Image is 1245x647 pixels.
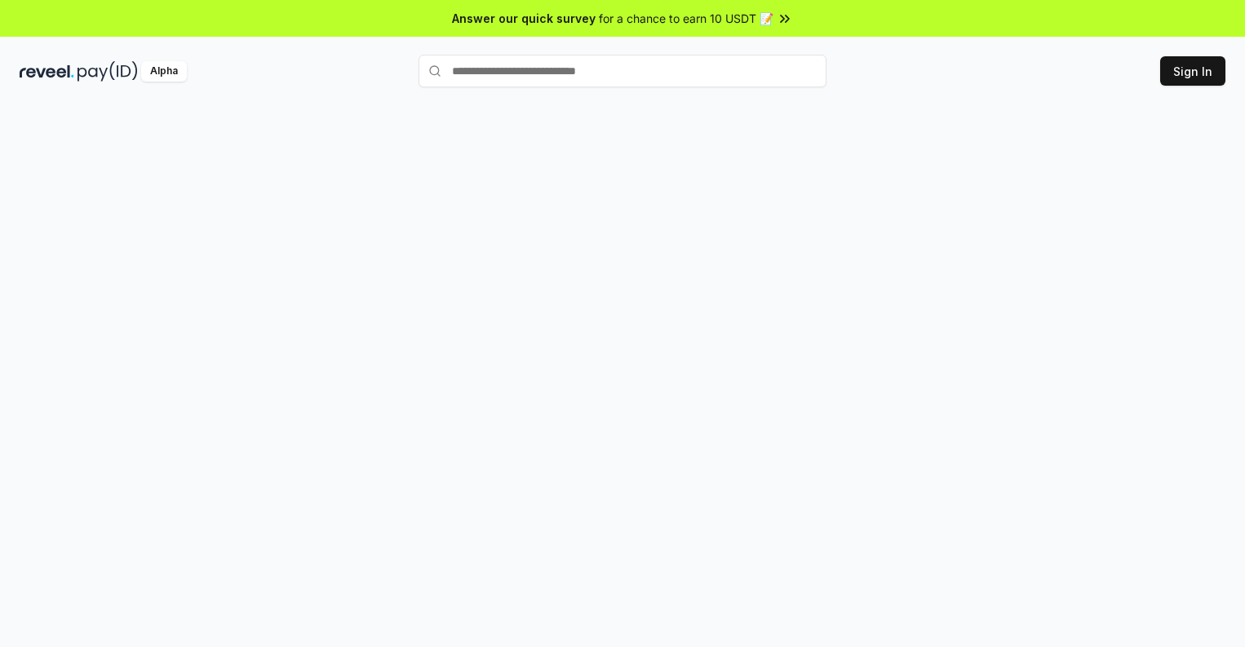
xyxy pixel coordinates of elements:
[599,10,773,27] span: for a chance to earn 10 USDT 📝
[78,61,138,82] img: pay_id
[452,10,596,27] span: Answer our quick survey
[1160,56,1225,86] button: Sign In
[20,61,74,82] img: reveel_dark
[141,61,187,82] div: Alpha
